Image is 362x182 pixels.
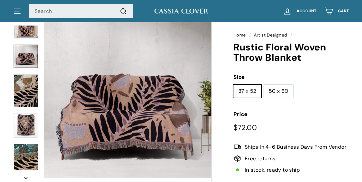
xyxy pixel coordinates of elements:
[233,73,349,81] label: Size
[297,9,317,13] span: Account
[233,42,349,63] h1: Rustic Floral Woven Throw Blanket
[264,85,293,98] label: 50 x 60
[233,85,261,98] label: 37 x 52
[338,9,349,13] span: Cart
[233,123,257,132] span: $72.00
[14,45,38,68] a: Rustic Floral Woven Throw Blanket
[29,4,133,18] input: Search
[14,74,38,107] img: Rustic Floral Woven Throw Blanket
[245,143,346,151] span: Ships In 4-6 Business Days From Vendor
[247,32,252,38] span: /
[14,144,38,177] img: Rustic Floral Woven Throw Blanket
[233,110,349,119] label: Price
[289,32,294,38] span: /
[279,2,321,21] a: Account
[245,166,300,174] span: In stock, ready to ship
[233,32,246,38] a: Home
[13,170,39,182] button: Next
[14,15,38,38] img: Rustic Floral Woven Throw Blanket
[233,32,349,39] nav: breadcrumbs
[254,32,288,38] a: Artist Designed
[14,113,38,138] img: Rustic Floral Woven Throw Blanket
[245,155,276,163] span: Free returns
[321,2,353,21] a: Cart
